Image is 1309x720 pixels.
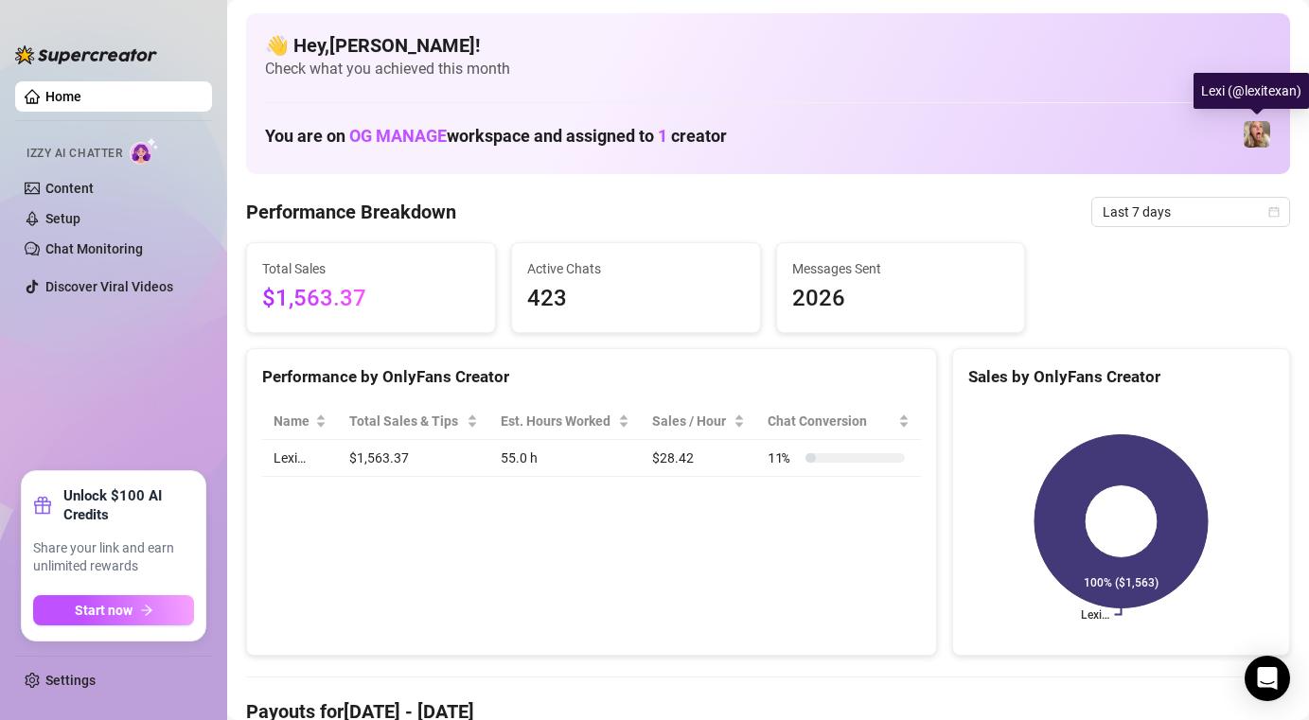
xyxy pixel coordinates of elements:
h4: 👋 Hey, [PERSON_NAME] ! [265,32,1271,59]
a: Content [45,181,94,196]
span: Last 7 days [1103,198,1279,226]
td: Lexi… [262,440,338,477]
div: Performance by OnlyFans Creator [262,364,921,390]
span: OG MANAGE [349,126,447,146]
button: Start nowarrow-right [33,595,194,625]
h4: Performance Breakdown [246,199,456,225]
span: Total Sales & Tips [349,411,463,431]
td: 55.0 h [489,440,642,477]
div: Open Intercom Messenger [1245,656,1290,701]
th: Chat Conversion [756,403,921,440]
img: Lexi [1244,121,1270,148]
td: $28.42 [641,440,755,477]
span: gift [33,496,52,515]
div: Sales by OnlyFans Creator [968,364,1274,390]
span: Izzy AI Chatter [27,145,122,163]
span: Active Chats [527,258,745,279]
text: Lexi… [1081,608,1109,622]
span: Total Sales [262,258,480,279]
th: Name [262,403,338,440]
span: Sales / Hour [652,411,729,431]
div: Est. Hours Worked [501,411,615,431]
a: Home [45,89,81,104]
img: logo-BBDzfeDw.svg [15,45,157,64]
span: calendar [1268,206,1280,218]
td: $1,563.37 [338,440,489,477]
a: Setup [45,211,80,226]
a: Chat Monitoring [45,241,143,256]
a: Discover Viral Videos [45,279,173,294]
th: Sales / Hour [641,403,755,440]
span: 423 [527,281,745,317]
span: 1 [658,126,667,146]
span: arrow-right [140,604,153,617]
span: 2026 [792,281,1010,317]
span: Chat Conversion [768,411,894,431]
span: Start now [75,603,133,618]
span: $1,563.37 [262,281,480,317]
a: Settings [45,673,96,688]
span: Name [274,411,311,431]
img: AI Chatter [130,137,159,165]
span: 11 % [768,448,798,468]
th: Total Sales & Tips [338,403,489,440]
div: Lexi (@lexitexan) [1194,73,1309,109]
strong: Unlock $100 AI Credits [63,486,194,524]
span: Share your link and earn unlimited rewards [33,539,194,576]
span: Check what you achieved this month [265,59,1271,79]
h1: You are on workspace and assigned to creator [265,126,727,147]
span: Messages Sent [792,258,1010,279]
